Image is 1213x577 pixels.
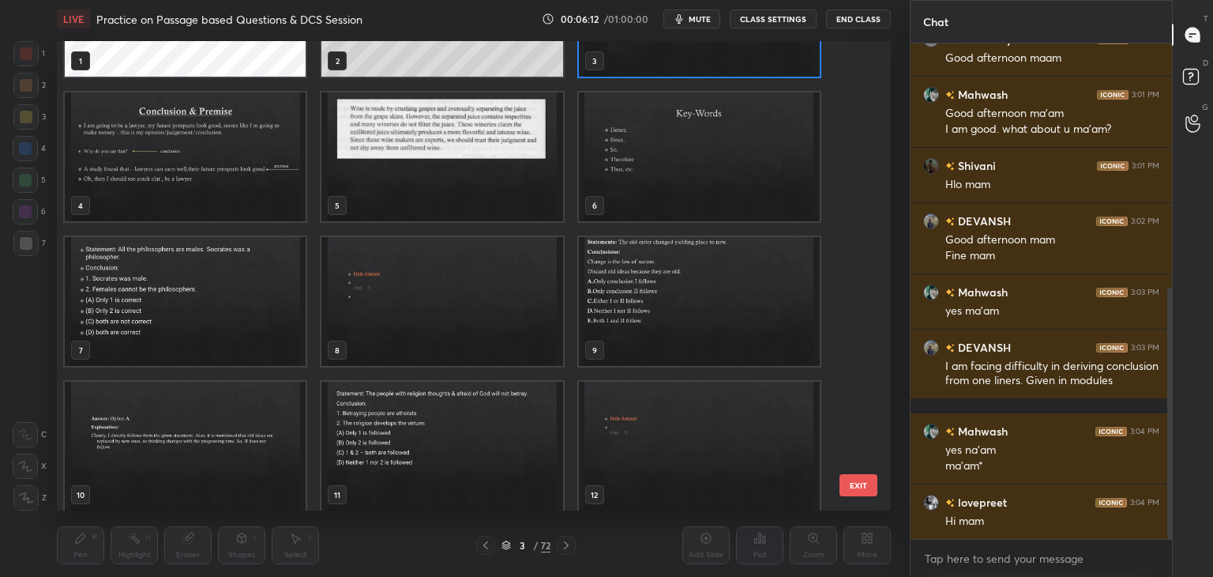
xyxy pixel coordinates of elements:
span: mute [689,13,711,25]
button: CLASS SETTINGS [730,9,817,28]
img: iconic-dark.1390631f.png [1096,217,1128,226]
div: yes na'am [945,443,1159,458]
h6: DEVANSH [955,339,1011,356]
div: ma'am* [945,458,1159,474]
div: I am facing difficulty in deriving conclusion from one liners. Given in modules [945,359,1159,389]
div: / [533,541,538,550]
button: End Class [826,9,891,28]
img: no-rating-badge.077c3623.svg [945,288,955,297]
p: T [1204,13,1208,25]
div: Hi mam [945,514,1159,530]
img: no-rating-badge.077c3623.svg [945,162,955,171]
div: 3 [13,104,46,130]
img: no-rating-badge.077c3623.svg [945,428,955,436]
img: 17599161302A01S4.pdf [65,237,306,366]
div: 4 [13,136,46,161]
img: iconic-dark.1390631f.png [1097,90,1129,100]
img: iconic-dark.1390631f.png [1095,427,1127,436]
button: EXIT [839,474,877,496]
h6: lovepreet [955,494,1007,511]
div: 5 [13,168,46,193]
div: 72 [541,538,550,552]
div: 3:02 PM [1131,217,1159,226]
h6: Mahwash [955,86,1008,103]
img: iconic-dark.1390631f.png [1096,343,1128,353]
div: Good afternoon mam [945,232,1159,248]
p: G [1202,101,1208,113]
div: LIVE [57,9,90,28]
h6: Mahwash [955,284,1008,300]
img: 17599161302A01S4.pdf [65,92,306,221]
div: I am good. what about u ma'am? [945,122,1159,138]
div: 1 [13,41,45,66]
div: C [13,422,47,447]
img: 17599161302A01S4.pdf [579,382,820,511]
img: 17599161302A01S4.pdf [321,382,562,511]
div: 3:03 PM [1131,343,1159,353]
button: mute [663,9,720,28]
img: be6273a6cf7242219d7f3e196c3835a4.jpg [923,424,939,439]
div: 3:03 PM [1131,288,1159,297]
div: grid [57,41,863,511]
div: 3:01 PM [1132,161,1159,171]
div: 7 [13,231,46,256]
h6: Shivani [955,157,996,174]
div: 3:04 PM [1130,498,1159,507]
img: 17599161302A01S4.pdf [321,237,562,366]
img: be6273a6cf7242219d7f3e196c3835a4.jpg [923,285,939,300]
div: Hlo mam [945,177,1159,193]
p: Chat [911,1,961,43]
img: 17599161302A01S4.pdf [321,92,562,221]
img: b733b447c918444bb4deca1f11c19497.jpg [923,340,939,356]
img: be6273a6cf7242219d7f3e196c3835a4.jpg [923,87,939,103]
div: yes ma'am [945,304,1159,319]
h4: Practice on Passage based Questions & DCS Session [96,12,362,27]
div: grid [911,43,1172,540]
h6: DEVANSH [955,213,1011,229]
img: no-rating-badge.077c3623.svg [945,91,955,100]
img: a60a7c0cb4b048c2a3185e7bbe017cee.jpg [923,158,939,174]
img: no-rating-badge.077c3623.svg [945,344,955,353]
div: Good afternoon ma'am [945,106,1159,122]
h6: Mahwash [955,423,1008,439]
img: iconic-dark.1390631f.png [1096,288,1128,297]
div: 6 [13,199,46,224]
div: 3:04 PM [1130,427,1159,436]
img: no-rating-badge.077c3623.svg [945,499,955,507]
img: b733b447c918444bb4deca1f11c19497.jpg [923,213,939,229]
img: iconic-dark.1390631f.png [1095,498,1127,507]
img: 7db24619b17d4e8cb72bb977f3211909.jpg [923,495,939,511]
img: no-rating-badge.077c3623.svg [945,217,955,226]
img: 17599161302A01S4.pdf [579,237,820,366]
p: D [1203,57,1208,69]
img: iconic-dark.1390631f.png [1097,161,1129,171]
div: Good afternoon maam [945,51,1159,66]
div: 3:01 PM [1132,90,1159,100]
div: 3 [514,541,530,550]
div: Z [13,485,47,511]
img: 17599161302A01S4.pdf [579,92,820,221]
div: 2 [13,73,46,98]
img: 17599161302A01S4.pdf [65,382,306,511]
div: X [13,454,47,479]
div: Fine mam [945,248,1159,264]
